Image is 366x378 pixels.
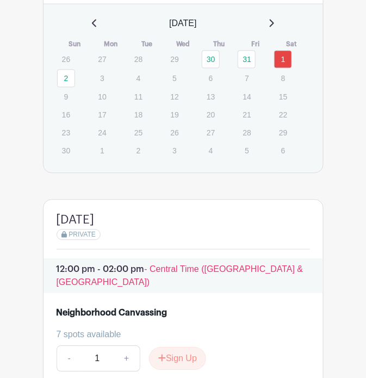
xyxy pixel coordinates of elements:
[165,125,183,141] p: 26
[238,89,256,106] p: 14
[129,142,147,159] p: 2
[93,70,111,87] p: 3
[57,307,168,320] div: Neighborhood Canvassing
[93,142,111,159] p: 1
[165,70,183,87] p: 5
[201,39,238,50] th: Thu
[202,125,220,141] p: 27
[274,142,292,159] p: 6
[274,107,292,123] p: 22
[57,213,95,228] h4: [DATE]
[129,107,147,123] p: 18
[238,142,256,159] p: 5
[113,346,140,372] a: +
[57,89,75,106] p: 9
[274,51,292,69] a: 1
[274,89,292,106] p: 15
[57,329,301,342] div: 7 spots available
[238,125,256,141] p: 28
[129,51,147,68] p: 28
[274,70,292,87] p: 8
[129,70,147,87] p: 4
[57,265,303,287] span: - Central Time ([GEOGRAPHIC_DATA] & [GEOGRAPHIC_DATA])
[44,259,323,294] p: 12:00 pm - 02:00 pm
[129,39,165,50] th: Tue
[69,231,96,239] span: PRIVATE
[165,39,201,50] th: Wed
[129,125,147,141] p: 25
[238,51,256,69] a: 31
[202,70,220,87] p: 6
[202,142,220,159] p: 4
[149,348,206,370] button: Sign Up
[129,89,147,106] p: 11
[57,51,75,68] p: 26
[165,107,183,123] p: 19
[238,107,256,123] p: 21
[165,51,183,68] p: 29
[274,39,310,50] th: Sat
[57,39,93,50] th: Sun
[237,39,274,50] th: Fri
[93,107,111,123] p: 17
[57,125,75,141] p: 23
[238,70,256,87] p: 7
[165,89,183,106] p: 12
[92,39,129,50] th: Mon
[57,107,75,123] p: 16
[202,51,220,69] a: 30
[93,89,111,106] p: 10
[93,51,111,68] p: 27
[57,142,75,159] p: 30
[93,125,111,141] p: 24
[57,346,82,372] a: -
[202,107,220,123] p: 20
[202,89,220,106] p: 13
[274,125,292,141] p: 29
[57,70,75,88] a: 2
[169,17,196,30] span: [DATE]
[165,142,183,159] p: 3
